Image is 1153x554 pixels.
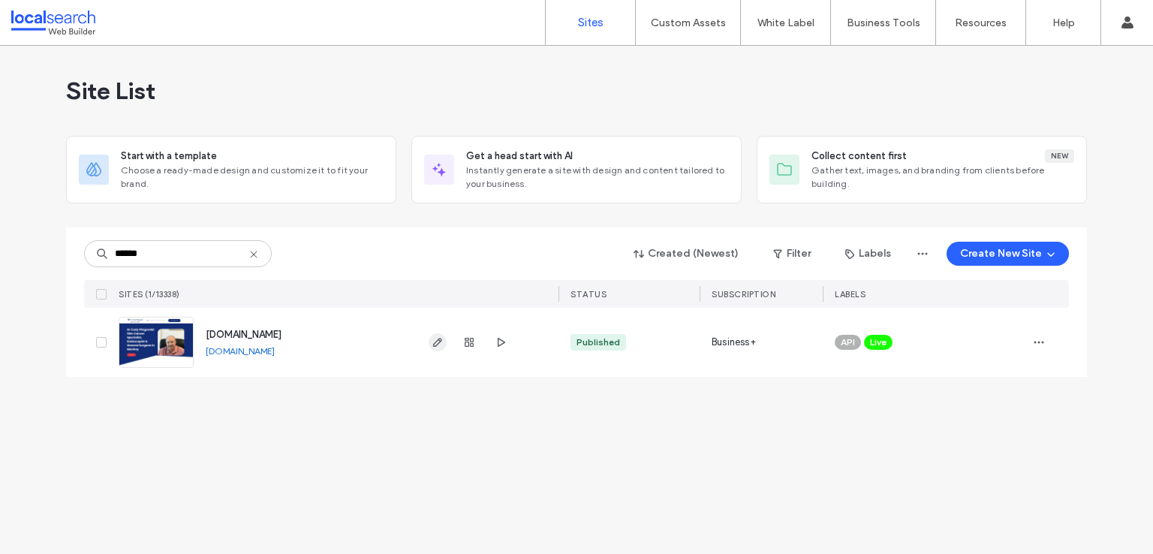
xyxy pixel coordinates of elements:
button: Labels [832,242,905,266]
div: Published [576,336,620,349]
span: Choose a ready-made design and customize it to fit your brand. [121,164,384,191]
span: SITES (1/13338) [119,289,180,300]
label: Custom Assets [651,17,726,29]
span: Live [870,336,887,349]
label: Business Tools [847,17,920,29]
span: Site List [66,76,155,106]
span: SUBSCRIPTION [712,289,775,300]
button: Filter [758,242,826,266]
span: Get a head start with AI [466,149,573,164]
span: Instantly generate a site with design and content tailored to your business. [466,164,729,191]
button: Create New Site [947,242,1069,266]
label: Help [1052,17,1075,29]
button: Created (Newest) [621,242,752,266]
label: Resources [955,17,1007,29]
span: Gather text, images, and branding from clients before building. [811,164,1074,191]
span: Business+ [712,335,756,350]
span: Help [34,11,65,24]
div: Get a head start with AIInstantly generate a site with design and content tailored to your business. [411,136,742,203]
a: [DOMAIN_NAME] [206,329,281,340]
span: Start with a template [121,149,217,164]
span: STATUS [570,289,607,300]
div: Start with a templateChoose a ready-made design and customize it to fit your brand. [66,136,396,203]
label: Sites [578,16,604,29]
span: Collect content first [811,149,907,164]
span: API [841,336,855,349]
div: Collect content firstNewGather text, images, and branding from clients before building. [757,136,1087,203]
label: White Label [757,17,814,29]
span: LABELS [835,289,866,300]
div: New [1045,149,1074,163]
a: [DOMAIN_NAME] [206,345,275,357]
